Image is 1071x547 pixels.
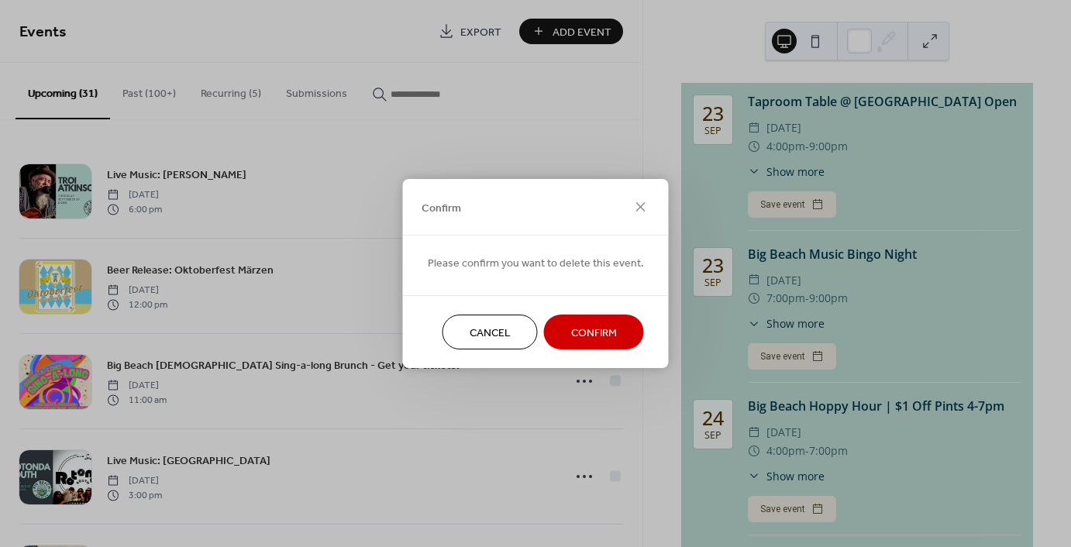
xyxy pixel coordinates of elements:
span: Confirm [571,325,617,342]
span: Confirm [422,200,461,216]
button: Cancel [443,315,538,349]
button: Confirm [544,315,644,349]
span: Please confirm you want to delete this event. [428,256,644,272]
span: Cancel [470,325,511,342]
